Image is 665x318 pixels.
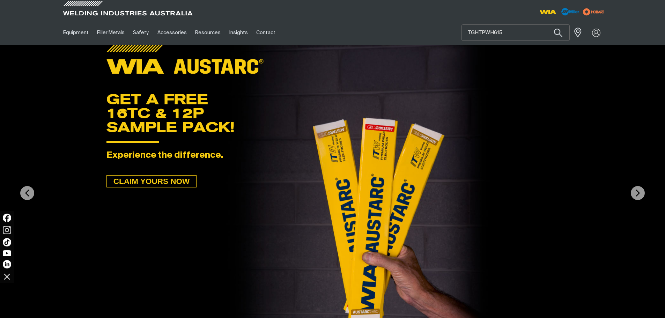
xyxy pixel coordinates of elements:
nav: Main [59,21,470,45]
img: Facebook [3,214,11,222]
img: hide socials [1,271,13,282]
div: GET A FREE 16TC & 12P SAMPLE PACK! [106,92,559,134]
img: LinkedIn [3,260,11,268]
a: Insights [225,21,252,45]
a: Safety [129,21,153,45]
img: YouTube [3,250,11,256]
button: Search products [546,24,570,41]
a: Filler Metals [93,21,129,45]
input: Product name or item number... [462,25,569,40]
a: Contact [252,21,280,45]
a: Equipment [59,21,93,45]
img: PrevArrow [20,186,34,200]
a: CLAIM YOURS NOW [106,175,197,187]
div: Experience the difference. [106,150,559,161]
span: CLAIM YOURS NOW [107,175,196,187]
img: miller [581,7,606,17]
img: NextArrow [631,186,645,200]
a: Resources [191,21,225,45]
img: TikTok [3,238,11,246]
a: Accessories [153,21,191,45]
img: Instagram [3,226,11,234]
